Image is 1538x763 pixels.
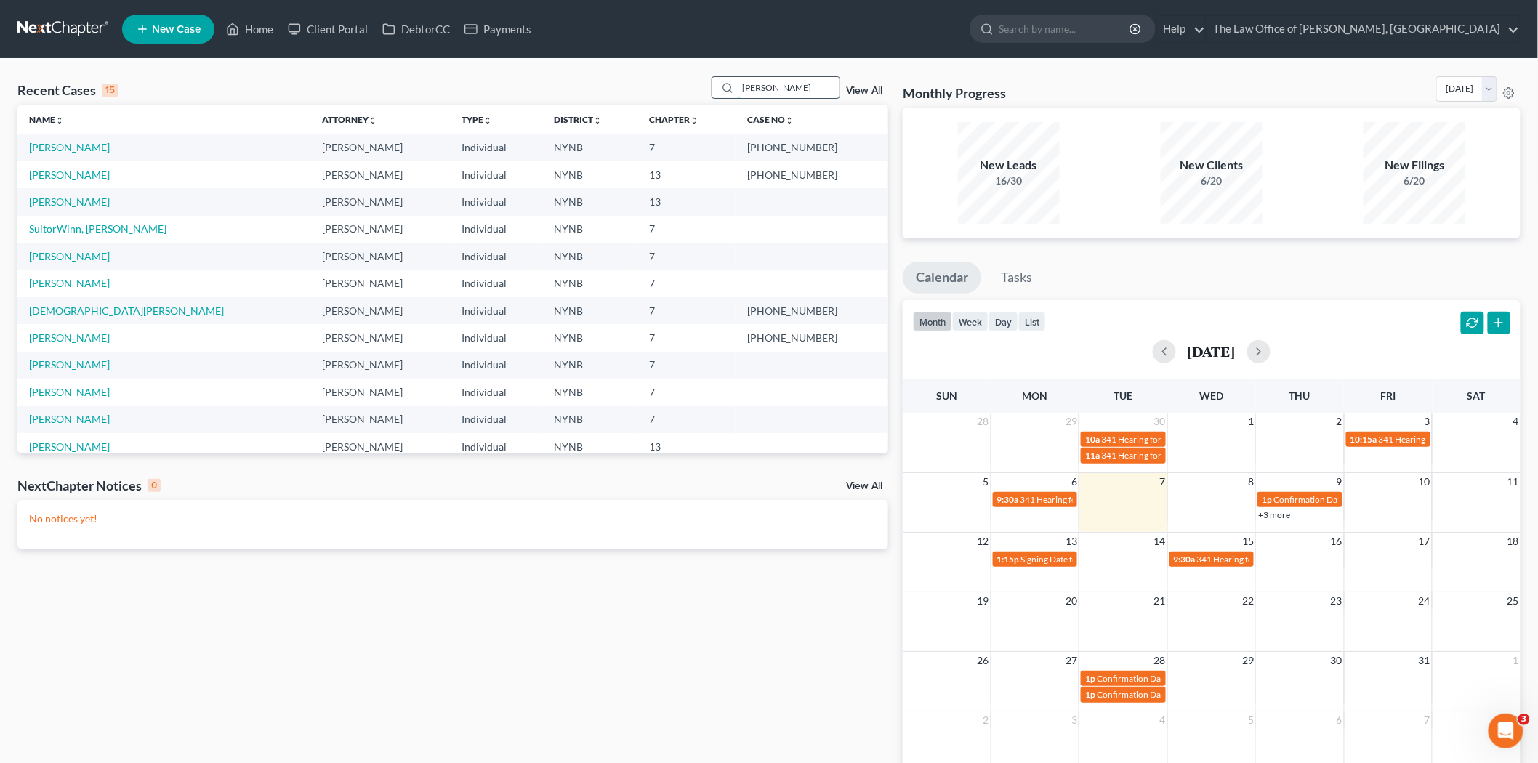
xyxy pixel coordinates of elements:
[1020,494,1239,505] span: 341 Hearing for [PERSON_NAME][GEOGRAPHIC_DATA]
[451,188,542,215] td: Individual
[1364,174,1465,188] div: 6/20
[976,652,991,669] span: 26
[29,358,110,371] a: [PERSON_NAME]
[988,262,1045,294] a: Tasks
[451,270,542,296] td: Individual
[989,312,1018,331] button: day
[1153,652,1167,669] span: 28
[1159,711,1167,729] span: 4
[650,114,699,125] a: Chapterunfold_more
[1273,494,1509,505] span: Confirmation Date for [PERSON_NAME] II - [PERSON_NAME]
[1512,652,1521,669] span: 1
[638,406,736,433] td: 7
[310,161,450,188] td: [PERSON_NAME]
[1380,389,1396,402] span: Fri
[638,216,736,243] td: 7
[747,114,794,125] a: Case Nounfold_more
[152,24,201,35] span: New Case
[29,195,110,208] a: [PERSON_NAME]
[17,477,161,494] div: NextChapter Notices
[736,297,888,324] td: [PHONE_NUMBER]
[638,297,736,324] td: 7
[451,297,542,324] td: Individual
[29,114,64,125] a: Nameunfold_more
[1153,533,1167,550] span: 14
[1258,509,1290,520] a: +3 more
[29,141,110,153] a: [PERSON_NAME]
[542,243,638,270] td: NYNB
[1417,652,1432,669] span: 31
[451,352,542,379] td: Individual
[638,243,736,270] td: 7
[1023,389,1048,402] span: Mon
[29,169,110,181] a: [PERSON_NAME]
[451,216,542,243] td: Individual
[976,592,991,610] span: 19
[638,352,736,379] td: 7
[1417,592,1432,610] span: 24
[310,297,450,324] td: [PERSON_NAME]
[593,116,602,125] i: unfold_more
[542,352,638,379] td: NYNB
[638,161,736,188] td: 13
[1489,714,1523,748] iframe: Intercom live chat
[1070,711,1079,729] span: 3
[55,116,64,125] i: unfold_more
[310,406,450,433] td: [PERSON_NAME]
[1097,689,1251,700] span: Confirmation Date for [PERSON_NAME]
[1101,450,1308,461] span: 341 Hearing for [PERSON_NAME] & [PERSON_NAME]
[1467,389,1486,402] span: Sat
[542,216,638,243] td: NYNB
[1518,714,1530,725] span: 3
[542,406,638,433] td: NYNB
[554,114,602,125] a: Districtunfold_more
[1335,413,1344,430] span: 2
[310,379,450,405] td: [PERSON_NAME]
[1247,413,1255,430] span: 1
[542,188,638,215] td: NYNB
[542,134,638,161] td: NYNB
[1085,434,1100,445] span: 10a
[1417,533,1432,550] span: 17
[1329,533,1344,550] span: 16
[457,16,539,42] a: Payments
[219,16,281,42] a: Home
[29,277,110,289] a: [PERSON_NAME]
[976,533,991,550] span: 12
[451,379,542,405] td: Individual
[310,433,450,460] td: [PERSON_NAME]
[322,114,377,125] a: Attorneyunfold_more
[1018,312,1046,331] button: list
[1506,473,1521,490] span: 11
[1097,673,1328,684] span: Confirmation Date for [PERSON_NAME] & [PERSON_NAME]
[29,331,110,344] a: [PERSON_NAME]
[1021,554,1151,565] span: Signing Date for [PERSON_NAME]
[958,174,1060,188] div: 16/30
[1114,389,1133,402] span: Tue
[638,324,736,351] td: 7
[638,379,736,405] td: 7
[738,77,840,98] input: Search by name...
[1064,413,1079,430] span: 29
[638,188,736,215] td: 13
[1512,413,1521,430] span: 4
[484,116,493,125] i: unfold_more
[1199,389,1223,402] span: Wed
[310,324,450,351] td: [PERSON_NAME]
[1153,592,1167,610] span: 21
[1174,554,1196,565] span: 9:30a
[1101,434,1231,445] span: 341 Hearing for [PERSON_NAME]
[310,134,450,161] td: [PERSON_NAME]
[936,389,957,402] span: Sun
[542,297,638,324] td: NYNB
[1335,711,1344,729] span: 6
[1159,473,1167,490] span: 7
[1085,673,1095,684] span: 1p
[542,324,638,351] td: NYNB
[1423,711,1432,729] span: 7
[542,161,638,188] td: NYNB
[691,116,699,125] i: unfold_more
[1329,652,1344,669] span: 30
[1506,592,1521,610] span: 25
[638,433,736,460] td: 13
